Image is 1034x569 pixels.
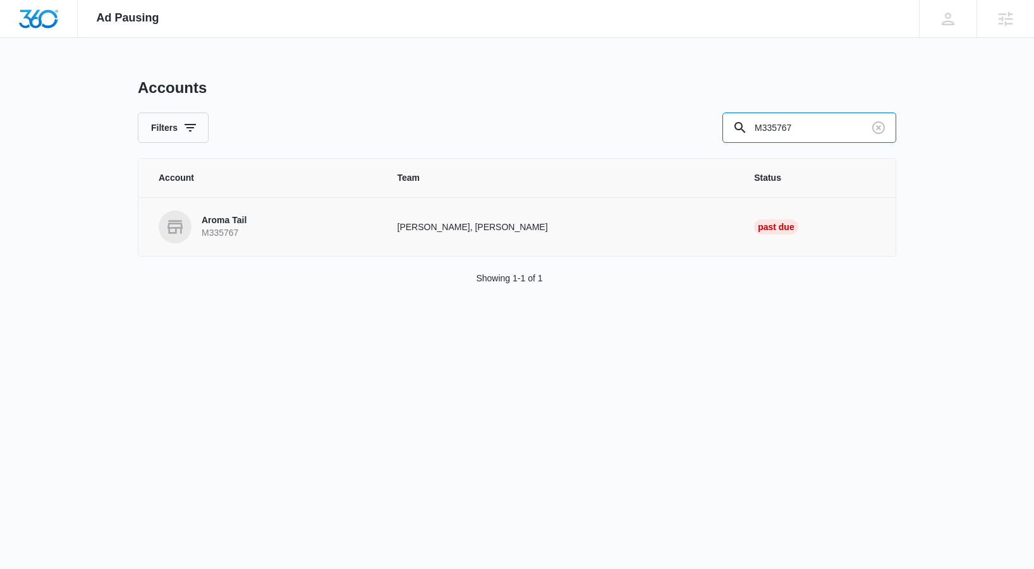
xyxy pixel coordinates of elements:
[476,272,542,285] p: Showing 1-1 of 1
[722,113,896,143] input: Search By Account Number
[97,11,159,25] span: Ad Pausing
[754,219,798,235] div: Past Due
[202,214,246,227] p: Aroma Tail
[398,221,724,234] p: [PERSON_NAME], [PERSON_NAME]
[138,113,209,143] button: Filters
[159,211,367,243] a: Aroma TailM335767
[138,78,207,97] h1: Accounts
[398,171,724,185] span: Team
[202,227,246,240] p: M335767
[159,171,367,185] span: Account
[754,171,875,185] span: Status
[868,118,889,138] button: Clear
